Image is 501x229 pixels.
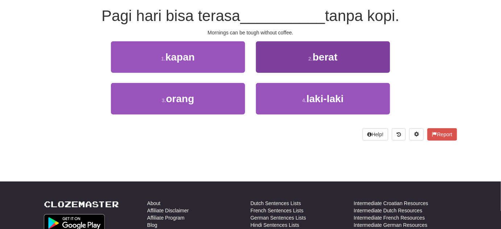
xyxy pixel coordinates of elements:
button: 4.laki-laki [256,83,390,114]
a: French Sentences Lists [250,207,303,214]
a: Intermediate German Resources [354,221,427,229]
a: About [147,200,161,207]
span: laki-laki [306,93,344,104]
a: Blog [147,221,157,229]
span: berat [313,51,338,63]
small: 1 . [161,56,166,62]
a: Hindi Sentences Lists [250,221,299,229]
span: Pagi hari bisa terasa [102,7,240,24]
a: German Sentences Lists [250,214,306,221]
small: 3 . [162,97,166,103]
div: Mornings can be tough without coffee. [44,29,457,36]
a: Affiliate Disclaimer [147,207,189,214]
small: 2 . [309,56,313,62]
span: __________ [240,7,325,24]
span: kapan [165,51,195,63]
a: Dutch Sentences Lists [250,200,301,207]
a: Clozemaster [44,200,119,209]
button: 1.kapan [111,41,245,73]
button: Report [427,128,457,141]
a: Intermediate French Resources [354,214,425,221]
a: Intermediate Croatian Resources [354,200,428,207]
a: Intermediate Dutch Resources [354,207,422,214]
button: 2.berat [256,41,390,73]
small: 4 . [302,97,307,103]
span: tanpa kopi. [325,7,399,24]
button: Round history (alt+y) [392,128,406,141]
span: orang [166,93,194,104]
a: Affiliate Program [147,214,185,221]
button: Help! [363,128,388,141]
button: 3.orang [111,83,245,114]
